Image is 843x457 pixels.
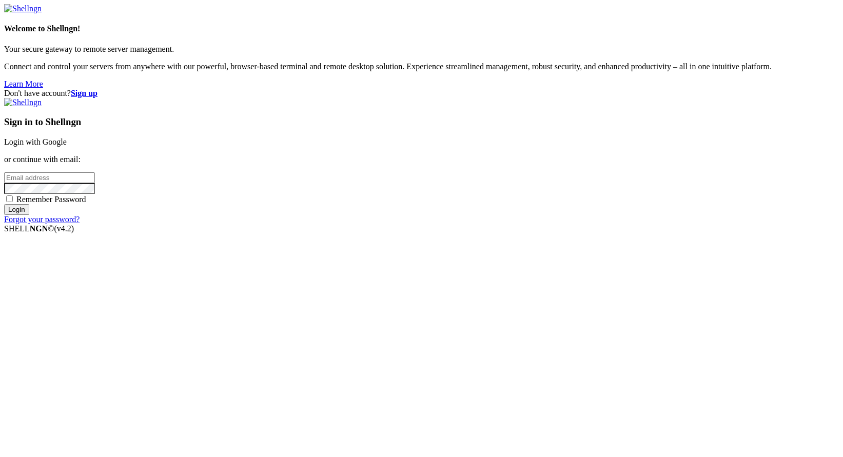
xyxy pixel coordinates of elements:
[4,155,839,164] p: or continue with email:
[6,195,13,202] input: Remember Password
[30,224,48,233] b: NGN
[71,89,97,97] a: Sign up
[16,195,86,204] span: Remember Password
[4,204,29,215] input: Login
[4,4,42,13] img: Shellngn
[4,116,839,128] h3: Sign in to Shellngn
[4,172,95,183] input: Email address
[54,224,74,233] span: 4.2.0
[4,137,67,146] a: Login with Google
[4,24,839,33] h4: Welcome to Shellngn!
[4,62,839,71] p: Connect and control your servers from anywhere with our powerful, browser-based terminal and remo...
[4,80,43,88] a: Learn More
[4,45,839,54] p: Your secure gateway to remote server management.
[4,215,80,224] a: Forgot your password?
[4,98,42,107] img: Shellngn
[4,89,839,98] div: Don't have account?
[4,224,74,233] span: SHELL ©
